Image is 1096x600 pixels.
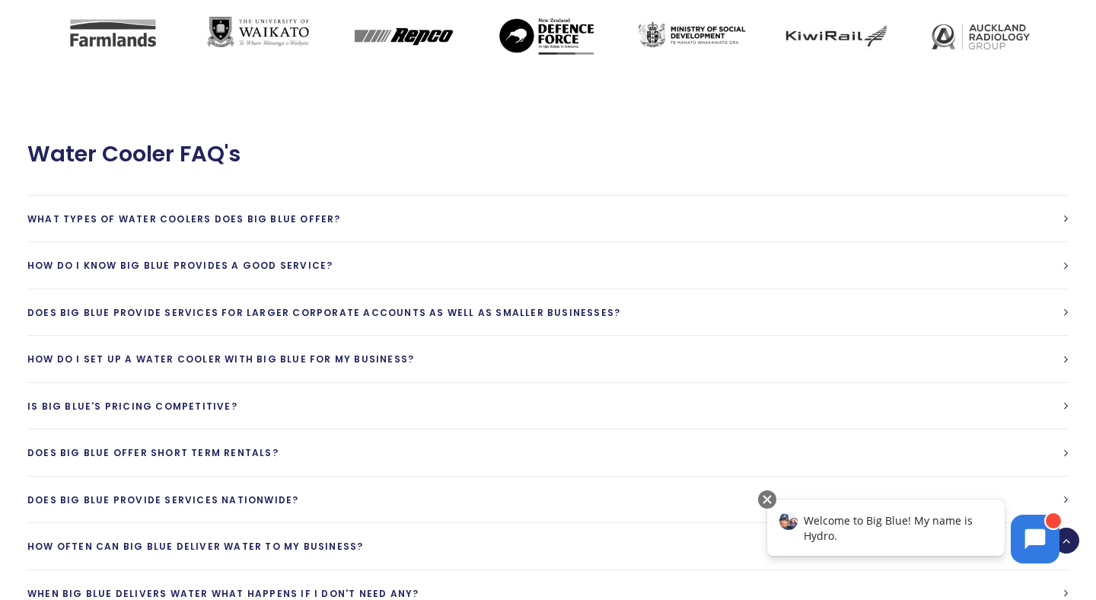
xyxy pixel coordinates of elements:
a: Does Big Blue provide services Nationwide? [27,477,1069,523]
span: When Big Blue delivers water what happens if I don't need any? [27,587,419,600]
a: How do I know Big Blue provides a good service? [27,242,1069,289]
span: Does Big Blue provide services Nationwide? [27,493,298,506]
span: How do I know Big Blue provides a good service? [27,259,333,272]
span: What types of water coolers does Big Blue offer? [27,212,341,225]
a: Does Big Blue provide services for larger corporate accounts as well as smaller businesses? [27,289,1069,336]
a: Is Big Blue's Pricing competitive? [27,383,1069,429]
span: How often can Big Blue deliver water to my business? [27,540,363,553]
a: How often can Big Blue deliver water to my business? [27,523,1069,570]
a: Does Big Blue offer short term rentals? [27,429,1069,476]
span: How do I set up a water cooler with Big Blue for my business? [27,353,414,365]
span: Is Big Blue's Pricing competitive? [27,400,237,413]
span: Water Cooler FAQ's [27,141,241,168]
span: Does Big Blue provide services for larger corporate accounts as well as smaller businesses? [27,306,620,319]
a: What types of water coolers does Big Blue offer? [27,196,1069,242]
iframe: Chatbot [751,487,1075,579]
a: How do I set up a water cooler with Big Blue for my business? [27,336,1069,382]
span: Does Big Blue offer short term rentals? [27,446,279,459]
